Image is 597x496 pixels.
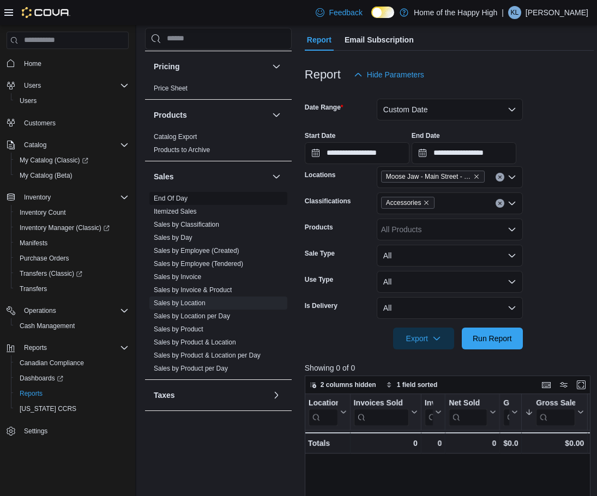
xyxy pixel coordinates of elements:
[20,254,69,263] span: Purchase Orders
[412,131,440,140] label: End Date
[11,235,133,251] button: Manifests
[154,233,192,241] a: Sales by Day
[377,99,523,120] button: Custom Date
[425,398,442,426] button: Invoices Ref
[24,306,56,315] span: Operations
[15,94,41,107] a: Users
[154,233,192,241] span: Sales by Day
[2,303,133,318] button: Operations
[15,154,129,167] span: My Catalog (Classic)
[2,56,133,71] button: Home
[2,340,133,355] button: Reports
[154,285,232,294] span: Sales by Invoice & Product
[154,146,210,153] a: Products to Archive
[503,398,509,408] div: Gift Cards
[154,84,188,92] a: Price Sheet
[270,170,283,183] button: Sales
[15,319,129,332] span: Cash Management
[2,78,133,93] button: Users
[414,6,497,19] p: Home of the Happy High
[353,398,417,426] button: Invoices Sold
[308,437,347,450] div: Totals
[377,245,523,267] button: All
[20,341,51,354] button: Reports
[154,272,201,281] span: Sales by Invoice
[22,7,70,18] img: Cova
[154,109,187,120] h3: Products
[2,115,133,131] button: Customers
[449,398,496,426] button: Net Sold
[15,282,129,295] span: Transfers
[11,251,133,266] button: Purchase Orders
[154,351,261,359] a: Sales by Product & Location per Day
[20,208,66,217] span: Inventory Count
[400,328,448,349] span: Export
[377,297,523,319] button: All
[15,387,129,400] span: Reports
[270,108,283,121] button: Products
[540,378,553,391] button: Keyboard shortcuts
[536,398,575,408] div: Gross Sales
[11,168,133,183] button: My Catalog (Beta)
[154,246,239,255] span: Sales by Employee (Created)
[24,193,51,202] span: Inventory
[386,197,421,208] span: Accessories
[145,130,292,160] div: Products
[20,304,61,317] button: Operations
[20,223,110,232] span: Inventory Manager (Classic)
[11,153,133,168] a: My Catalog (Classic)
[305,362,594,373] p: Showing 0 of 0
[371,18,372,19] span: Dark Mode
[20,57,46,70] a: Home
[20,138,51,152] button: Catalog
[525,398,584,426] button: Gross Sales
[449,437,496,450] div: 0
[154,312,230,319] a: Sales by Location per Day
[15,169,129,182] span: My Catalog (Beta)
[154,61,268,71] button: Pricing
[305,103,343,112] label: Date Range
[381,197,435,209] span: Accessories
[154,364,228,372] span: Sales by Product per Day
[449,398,487,426] div: Net Sold
[15,319,79,332] a: Cash Management
[397,380,438,389] span: 1 field sorted
[24,119,56,128] span: Customers
[15,252,74,265] a: Purchase Orders
[15,402,81,415] a: [US_STATE] CCRS
[24,141,46,149] span: Catalog
[526,6,588,19] p: [PERSON_NAME]
[15,356,88,370] a: Canadian Compliance
[425,398,433,408] div: Invoices Ref
[20,57,129,70] span: Home
[154,220,219,228] span: Sales by Classification
[20,116,129,130] span: Customers
[15,372,68,385] a: Dashboards
[503,437,518,450] div: $0.00
[11,318,133,334] button: Cash Management
[15,237,129,250] span: Manifests
[412,142,516,164] input: Press the down key to open a popover containing a calendar.
[154,286,232,293] a: Sales by Invoice & Product
[154,132,197,140] a: Catalog Export
[425,398,433,426] div: Invoices Ref
[508,199,516,208] button: Open list of options
[305,223,333,232] label: Products
[154,325,203,332] a: Sales by Product
[473,173,480,180] button: Remove Moose Jaw - Main Street - Fire & Flower from selection in this group
[11,281,133,297] button: Transfers
[20,171,73,180] span: My Catalog (Beta)
[15,206,129,219] span: Inventory Count
[536,398,575,426] div: Gross Sales
[20,191,129,204] span: Inventory
[321,380,376,389] span: 2 columns hidden
[525,437,584,450] div: $0.00
[329,7,362,18] span: Feedback
[270,59,283,72] button: Pricing
[2,137,133,153] button: Catalog
[20,425,52,438] a: Settings
[502,6,504,19] p: |
[307,29,331,51] span: Report
[154,338,236,346] a: Sales by Product & Location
